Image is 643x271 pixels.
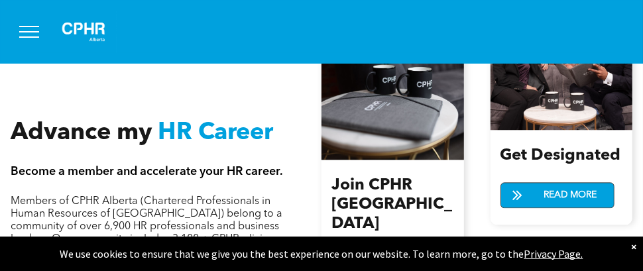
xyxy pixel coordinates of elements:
span: HR Career [158,121,273,145]
div: Dismiss notification [631,240,636,253]
a: READ MORE [500,182,614,208]
span: Become a member and accelerate your HR career. [11,166,283,178]
span: Advance my [11,121,152,145]
span: Members of CPHR Alberta (Chartered Professionals in Human Resources of [GEOGRAPHIC_DATA]) belong ... [11,196,282,270]
span: READ MORE [540,183,602,207]
button: menu [12,15,46,49]
span: Join CPHR [GEOGRAPHIC_DATA] [331,178,452,232]
span: Get Designated [500,148,621,164]
a: Privacy Page. [524,247,583,260]
img: A white background with a few lines on it [50,11,117,53]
